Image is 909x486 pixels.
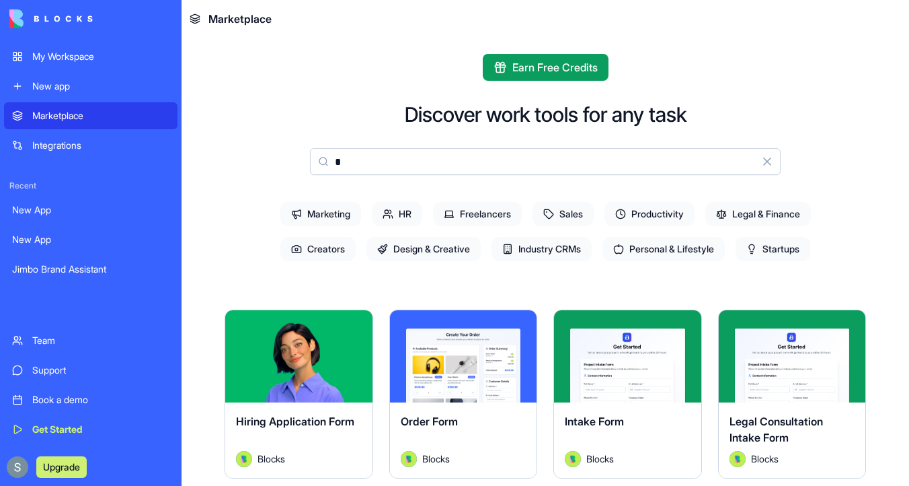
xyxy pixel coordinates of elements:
span: Design & Creative [366,237,481,261]
img: Avatar [401,451,417,467]
span: Industry CRMs [491,237,592,261]
button: Earn Free Credits [483,54,608,81]
span: Blocks [586,452,614,466]
div: My Workspace [32,50,169,63]
div: New app [32,79,169,93]
a: My Workspace [4,43,177,70]
h2: Discover work tools for any task [405,102,686,127]
span: Personal & Lifestyle [602,237,725,261]
div: Team [32,334,169,347]
span: Hiring Application Form [236,415,354,428]
a: Intake FormAvatarBlocks [553,310,702,479]
a: Marketplace [4,102,177,129]
div: Marketplace [32,109,169,123]
span: Blocks [751,452,779,466]
img: Avatar [565,451,581,467]
div: Jimbo Brand Assistant [12,263,169,276]
div: New App [12,203,169,217]
button: Clear [754,148,781,175]
div: Support [32,363,169,377]
span: Productivity [604,202,695,226]
div: Legal Consultation Intake Form [729,413,855,451]
img: logo [9,9,93,28]
span: Earn Free Credits [512,59,598,75]
img: Avatar [729,451,746,467]
a: Upgrade [36,460,87,473]
span: Creators [280,237,356,261]
div: Get Started [32,423,169,436]
span: Startups [736,237,810,261]
div: Book a demo [32,393,169,407]
div: Order Form [401,413,526,451]
div: Hiring Application Form [236,413,362,451]
span: Blocks [422,452,450,466]
span: Recent [4,180,177,191]
a: New app [4,73,177,100]
a: Jimbo Brand Assistant [4,256,177,283]
div: Integrations [32,139,169,152]
span: Marketplace [208,11,272,27]
span: Order Form [401,415,458,428]
span: Legal & Finance [705,202,811,226]
a: Book a demo [4,386,177,413]
a: New App [4,226,177,253]
button: Upgrade [36,456,87,478]
span: HR [372,202,422,226]
a: New App [4,197,177,223]
img: ACg8ocKnDTHbS00rqwWSHQfXf8ia04QnQtz5EDX_Ef5UNrjqV-k=s96-c [7,456,28,478]
img: Avatar [236,451,252,467]
a: Integrations [4,132,177,159]
span: Sales [532,202,594,226]
a: Order FormAvatarBlocks [389,310,538,479]
span: Intake Form [565,415,624,428]
span: Legal Consultation Intake Form [729,415,823,444]
a: Get Started [4,416,177,443]
div: New App [12,233,169,246]
div: Intake Form [565,413,690,451]
a: Team [4,327,177,354]
span: Freelancers [433,202,522,226]
a: Legal Consultation Intake FormAvatarBlocks [718,310,867,479]
a: Hiring Application FormAvatarBlocks [225,310,373,479]
a: Support [4,357,177,384]
span: Marketing [280,202,361,226]
span: Blocks [258,452,285,466]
